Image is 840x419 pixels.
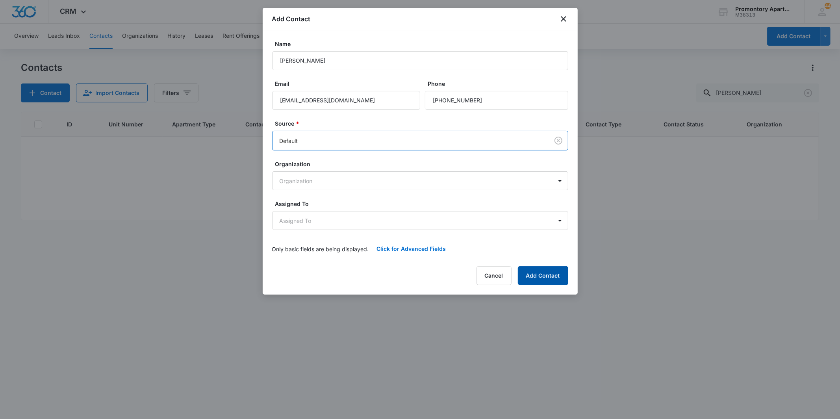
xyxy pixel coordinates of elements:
label: Source [275,119,571,128]
button: Cancel [477,266,512,285]
button: Click for Advanced Fields [369,239,454,258]
label: Assigned To [275,200,571,208]
p: Only basic fields are being displayed. [272,245,369,253]
input: Name [272,51,568,70]
button: Add Contact [518,266,568,285]
label: Email [275,80,423,88]
h1: Add Contact [272,14,311,24]
label: Phone [428,80,571,88]
button: close [559,14,568,24]
input: Phone [425,91,568,110]
label: Name [275,40,571,48]
input: Email [272,91,420,110]
button: Clear [552,134,565,147]
label: Organization [275,160,571,168]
